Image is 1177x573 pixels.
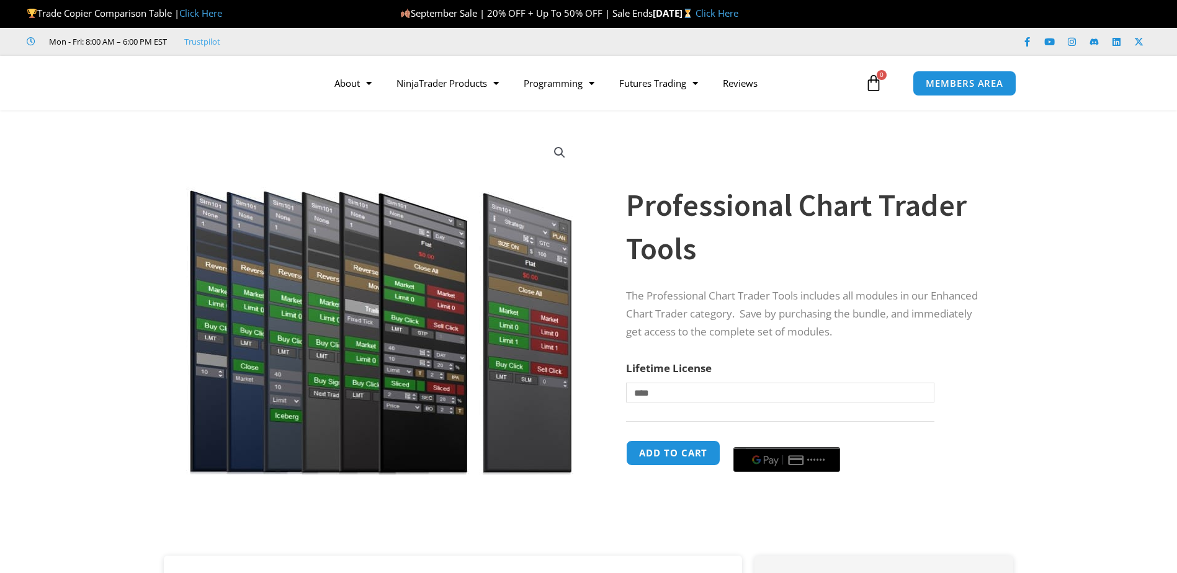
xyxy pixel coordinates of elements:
[626,440,720,466] button: Add to cart
[626,361,712,375] label: Lifetime License
[696,7,738,19] a: Click Here
[27,9,37,18] img: 🏆
[27,7,222,19] span: Trade Copier Comparison Table |
[322,69,384,97] a: About
[46,34,167,49] span: Mon - Fri: 8:00 AM – 6:00 PM EST
[322,69,862,97] nav: Menu
[511,69,607,97] a: Programming
[731,438,843,440] iframe: Secure payment input frame
[926,79,1003,88] span: MEMBERS AREA
[607,69,710,97] a: Futures Trading
[913,71,1016,96] a: MEMBERS AREA
[626,287,988,341] p: The Professional Chart Trader Tools includes all modules in our Enhanced Chart Trader category. S...
[710,69,770,97] a: Reviews
[144,61,277,105] img: LogoAI | Affordable Indicators – NinjaTrader
[184,34,220,49] a: Trustpilot
[384,69,511,97] a: NinjaTrader Products
[653,7,696,19] strong: [DATE]
[181,132,580,475] img: ProfessionalToolsBundlePage
[626,409,645,417] a: Clear options
[400,7,653,19] span: September Sale | 20% OFF + Up To 50% OFF | Sale Ends
[179,7,222,19] a: Click Here
[846,65,901,101] a: 0
[626,184,988,270] h1: Professional Chart Trader Tools
[548,141,571,164] a: View full-screen image gallery
[683,9,692,18] img: ⏳
[401,9,410,18] img: 🍂
[807,456,826,464] text: ••••••
[877,70,887,80] span: 0
[733,447,840,472] button: Buy with GPay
